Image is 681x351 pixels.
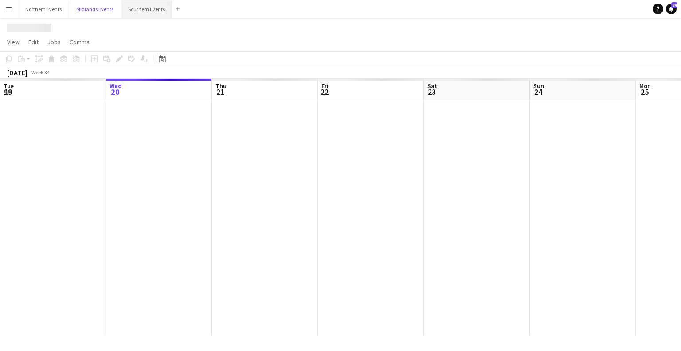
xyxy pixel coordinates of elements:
[4,82,14,90] span: Tue
[70,38,90,46] span: Comms
[47,38,61,46] span: Jobs
[533,82,544,90] span: Sun
[7,38,20,46] span: View
[2,87,14,97] span: 19
[28,38,39,46] span: Edit
[638,87,651,97] span: 25
[671,2,677,8] span: 84
[666,4,677,14] a: 84
[7,68,27,77] div: [DATE]
[69,0,121,18] button: Midlands Events
[426,87,437,97] span: 23
[215,82,227,90] span: Thu
[214,87,227,97] span: 21
[427,82,437,90] span: Sat
[66,36,93,48] a: Comms
[44,36,64,48] a: Jobs
[18,0,69,18] button: Northern Events
[110,82,122,90] span: Wed
[321,82,329,90] span: Fri
[29,69,51,76] span: Week 34
[121,0,172,18] button: Southern Events
[639,82,651,90] span: Mon
[320,87,329,97] span: 22
[25,36,42,48] a: Edit
[4,36,23,48] a: View
[532,87,544,97] span: 24
[108,87,122,97] span: 20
